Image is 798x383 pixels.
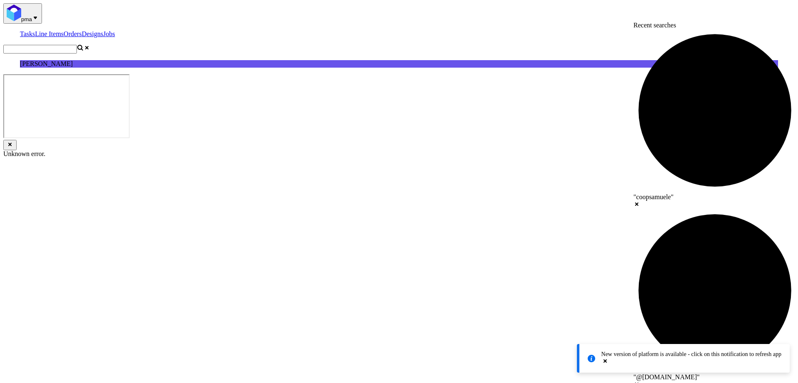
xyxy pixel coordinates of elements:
div: New version of platform is available - click on this notification to refresh app [601,351,781,358]
span: "@[DOMAIN_NAME]" [633,373,699,381]
a: Jobs [103,30,115,37]
span: Recent searches [633,22,676,29]
img: logo [7,5,21,21]
span: pma [21,16,32,22]
div: Unknown error. [3,150,795,158]
a: Tasks [20,30,35,37]
span: "coopsamuele" [633,193,674,200]
a: Orders [64,30,82,37]
a: Line Items [35,30,64,37]
button: pma [3,3,42,24]
a: Designs [82,30,103,37]
figcaption: [PERSON_NAME] [20,60,778,68]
